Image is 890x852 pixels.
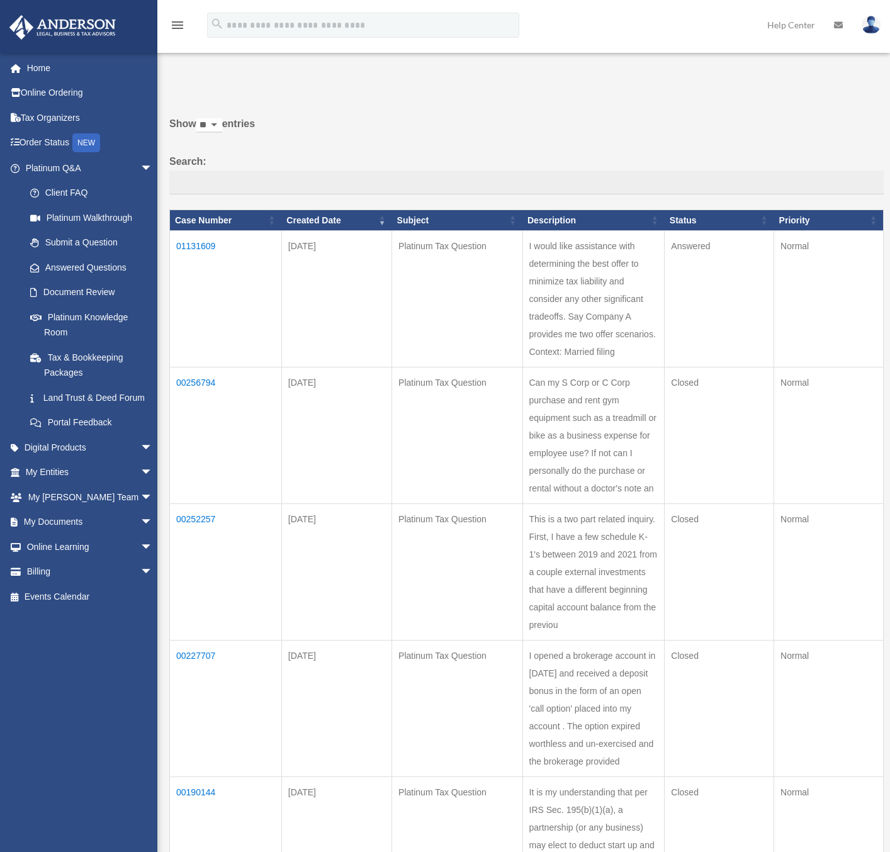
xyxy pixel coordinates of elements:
[281,367,391,504] td: [DATE]
[281,641,391,777] td: [DATE]
[140,485,166,510] span: arrow_drop_down
[169,171,884,194] input: Search:
[170,18,185,33] i: menu
[170,22,185,33] a: menu
[9,460,172,485] a: My Entitiesarrow_drop_down
[665,210,774,231] th: Status: activate to sort column ascending
[18,280,166,305] a: Document Review
[774,231,884,367] td: Normal
[140,460,166,486] span: arrow_drop_down
[18,205,166,230] a: Platinum Walkthrough
[9,105,172,130] a: Tax Organizers
[281,504,391,641] td: [DATE]
[9,130,172,156] a: Order StatusNEW
[522,641,665,777] td: I opened a brokerage account in [DATE] and received a deposit bonus in the form of an open 'call ...
[18,345,166,385] a: Tax & Bookkeeping Packages
[140,510,166,535] span: arrow_drop_down
[72,133,100,152] div: NEW
[140,559,166,585] span: arrow_drop_down
[522,504,665,641] td: This is a two part related inquiry. First, I have a few schedule K-1's between 2019 and 2021 from...
[9,510,172,535] a: My Documentsarrow_drop_down
[9,435,172,460] a: Digital Productsarrow_drop_down
[774,210,884,231] th: Priority: activate to sort column ascending
[18,410,166,435] a: Portal Feedback
[392,210,522,231] th: Subject: activate to sort column ascending
[9,155,166,181] a: Platinum Q&Aarrow_drop_down
[522,210,665,231] th: Description: activate to sort column ascending
[169,153,884,194] label: Search:
[665,367,774,504] td: Closed
[170,210,282,231] th: Case Number: activate to sort column ascending
[170,231,282,367] td: 01131609
[774,367,884,504] td: Normal
[665,641,774,777] td: Closed
[18,305,166,345] a: Platinum Knowledge Room
[18,255,159,280] a: Answered Questions
[392,504,522,641] td: Platinum Tax Question
[392,641,522,777] td: Platinum Tax Question
[9,55,172,81] a: Home
[140,155,166,181] span: arrow_drop_down
[774,641,884,777] td: Normal
[392,367,522,504] td: Platinum Tax Question
[196,118,222,133] select: Showentries
[18,230,166,255] a: Submit a Question
[18,385,166,410] a: Land Trust & Deed Forum
[6,15,120,40] img: Anderson Advisors Platinum Portal
[169,115,884,145] label: Show entries
[170,504,282,641] td: 00252257
[774,504,884,641] td: Normal
[281,210,391,231] th: Created Date: activate to sort column ascending
[18,181,166,206] a: Client FAQ
[665,504,774,641] td: Closed
[862,16,881,34] img: User Pic
[9,81,172,106] a: Online Ordering
[9,534,172,559] a: Online Learningarrow_drop_down
[392,231,522,367] td: Platinum Tax Question
[140,534,166,560] span: arrow_drop_down
[170,367,282,504] td: 00256794
[170,641,282,777] td: 00227707
[9,584,172,609] a: Events Calendar
[9,485,172,510] a: My [PERSON_NAME] Teamarrow_drop_down
[210,17,224,31] i: search
[665,231,774,367] td: Answered
[281,231,391,367] td: [DATE]
[140,435,166,461] span: arrow_drop_down
[9,559,172,585] a: Billingarrow_drop_down
[522,231,665,367] td: I would like assistance with determining the best offer to minimize tax liability and consider an...
[522,367,665,504] td: Can my S Corp or C Corp purchase and rent gym equipment such as a treadmill or bike as a business...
